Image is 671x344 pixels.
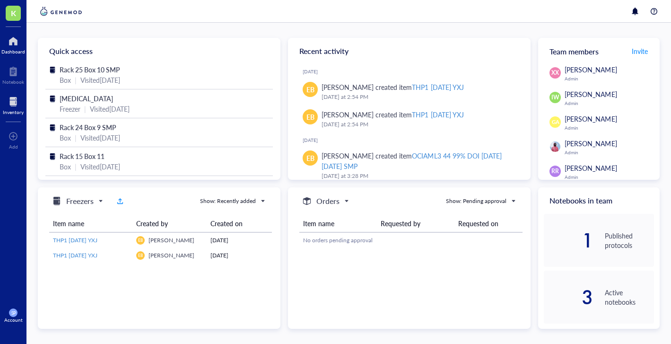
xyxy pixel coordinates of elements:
div: [DATE] at 2:54 PM [322,92,515,102]
a: Inventory [3,94,24,115]
span: Rack 15 Box 11 [60,151,105,161]
div: Dashboard [1,49,25,54]
a: Dashboard [1,34,25,54]
div: OCIAML3 44 99% DOI [DATE] [DATE] SMP [322,151,502,171]
div: [DATE] at 2:54 PM [322,120,515,129]
th: Item name [299,215,377,232]
div: Box [60,75,71,85]
span: XX [551,69,559,77]
button: Invite [631,44,648,59]
div: Inventory [3,109,24,115]
img: genemod-logo [38,6,84,17]
div: Add [9,144,18,150]
div: Admin [565,100,654,106]
span: [PERSON_NAME] [565,89,617,99]
a: THP1 [DATE] YXJ [53,251,129,260]
img: f8f27afb-f33d-4f80-a997-14505bd0ceeb.jpeg [550,141,560,152]
div: | [75,132,77,143]
a: THP1 [DATE] YXJ [53,236,129,245]
div: Visited [DATE] [80,161,120,172]
span: EB [138,253,143,258]
span: K [11,7,16,19]
span: GA [551,118,559,126]
span: [MEDICAL_DATA] [60,94,113,103]
span: SP [11,310,16,316]
a: EB[PERSON_NAME] created itemTHP1 [DATE] YXJ[DATE] at 2:54 PM [296,78,523,106]
span: [PERSON_NAME] [565,65,617,74]
div: Box [60,132,71,143]
span: IW [551,93,559,102]
div: [PERSON_NAME] created item [322,82,463,92]
div: Account [4,317,23,323]
th: Created on [207,215,272,232]
div: [DATE] [210,236,268,245]
div: Notebooks in team [538,187,660,214]
div: Admin [565,76,654,81]
div: | [84,104,86,114]
div: Active notebooks [605,288,654,307]
span: [PERSON_NAME] [148,236,194,244]
div: Published protocols [605,231,654,250]
th: Created by [132,215,207,232]
div: [PERSON_NAME] created item [322,150,515,171]
span: EB [306,112,314,122]
div: THP1 [DATE] YXJ [412,82,463,92]
div: Team members [538,38,660,64]
th: Item name [49,215,132,232]
a: EB[PERSON_NAME] created itemTHP1 [DATE] YXJ[DATE] at 2:54 PM [296,106,523,133]
div: Show: Pending approval [446,197,506,205]
span: [PERSON_NAME] [148,251,194,259]
div: [DATE] [303,137,523,143]
span: EB [306,153,314,163]
div: | [75,75,77,85]
div: [DATE] [210,251,268,260]
span: [PERSON_NAME] [565,139,617,148]
h5: Orders [316,195,340,207]
div: [PERSON_NAME] created item [322,109,463,120]
div: THP1 [DATE] YXJ [412,110,463,119]
div: | [75,161,77,172]
span: Invite [632,46,648,56]
a: Notebook [2,64,24,85]
span: Rack 24 Box 9 SMP [60,123,116,132]
div: 1 [544,233,593,248]
a: EB[PERSON_NAME] created itemOCIAML3 44 99% DOI [DATE] [DATE] SMP[DATE] at 3:28 PM [296,147,523,185]
span: Rack 25 Box 10 SMP [60,65,120,74]
div: [DATE] [303,69,523,74]
div: Visited [DATE] [80,75,120,85]
span: EB [306,84,314,95]
span: EB [138,238,143,243]
div: Notebook [2,79,24,85]
h5: Freezers [66,195,94,207]
div: Admin [565,125,654,131]
span: [PERSON_NAME] [565,114,617,123]
div: Quick access [38,38,280,64]
div: No orders pending approval [303,236,518,245]
th: Requested on [454,215,523,232]
th: Requested by [377,215,454,232]
div: Visited [DATE] [90,104,130,114]
div: 3 [544,290,593,305]
div: Admin [565,150,654,155]
div: Recent activity [288,38,531,64]
span: THP1 [DATE] YXJ [53,236,97,244]
span: [PERSON_NAME] [565,163,617,173]
div: Show: Recently added [200,197,256,205]
div: Freezer [60,104,80,114]
div: Admin [565,174,654,180]
div: Visited [DATE] [80,132,120,143]
div: Box [60,161,71,172]
span: THP1 [DATE] YXJ [53,251,97,259]
span: RR [551,167,559,176]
